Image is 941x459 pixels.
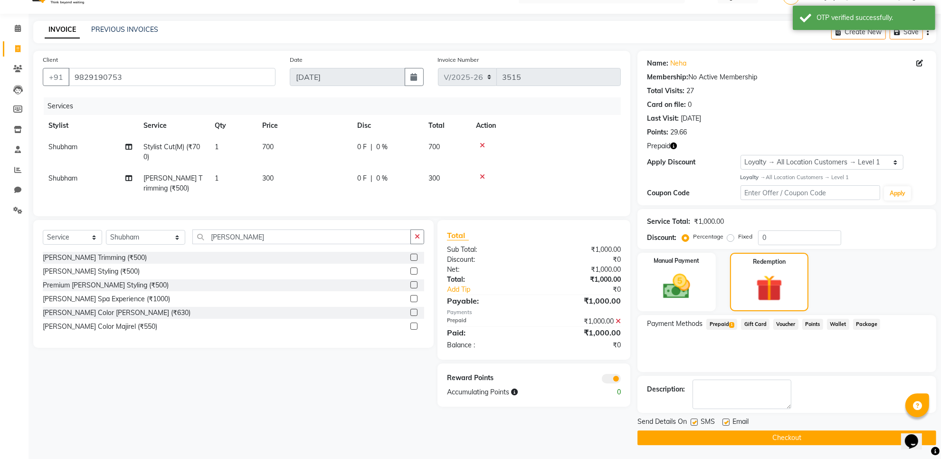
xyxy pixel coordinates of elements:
[440,265,534,275] div: Net:
[637,417,687,429] span: Send Details On
[647,100,686,110] div: Card on file:
[43,294,170,304] div: [PERSON_NAME] Spa Experience (₹1000)
[706,319,737,330] span: Prepaid
[138,115,209,136] th: Service
[438,56,479,64] label: Invoice Number
[376,173,388,183] span: 0 %
[43,280,169,290] div: Premium [PERSON_NAME] Styling (₹500)
[357,142,367,152] span: 0 F
[290,56,303,64] label: Date
[647,72,927,82] div: No Active Membership
[44,97,628,115] div: Services
[45,21,80,38] a: INVOICE
[741,319,770,330] span: Gift Card
[884,186,911,201] button: Apply
[91,25,158,34] a: PREVIOUS INVOICES
[647,127,668,137] div: Points:
[647,157,740,167] div: Apply Discount
[428,143,440,151] span: 700
[262,174,274,182] span: 300
[440,285,550,295] a: Add Tip
[655,271,699,302] img: _cash.svg
[215,143,219,151] span: 1
[647,217,690,227] div: Service Total:
[192,229,411,244] input: Search or Scan
[440,316,534,326] div: Prepaid
[901,421,931,449] iframe: chat widget
[215,174,219,182] span: 1
[440,387,581,397] div: Accumulating Points
[440,327,534,338] div: Paid:
[694,217,724,227] div: ₹1,000.00
[688,100,692,110] div: 0
[534,327,628,338] div: ₹1,000.00
[357,173,367,183] span: 0 F
[43,322,157,332] div: [PERSON_NAME] Color Majirel (₹550)
[68,68,276,86] input: Search by Name/Mobile/Email/Code
[48,174,77,182] span: Shubham
[257,115,352,136] th: Price
[440,295,534,306] div: Payable:
[534,340,628,350] div: ₹0
[817,13,928,23] div: OTP verified successfully.
[732,417,749,429] span: Email
[440,255,534,265] div: Discount:
[647,114,679,124] div: Last Visit:
[686,86,694,96] div: 27
[209,115,257,136] th: Qty
[827,319,849,330] span: Wallet
[143,174,202,192] span: [PERSON_NAME] Trimming (₹500)
[371,173,372,183] span: |
[423,115,470,136] th: Total
[43,56,58,64] label: Client
[647,188,740,198] div: Coupon Code
[701,417,715,429] span: SMS
[428,174,440,182] span: 300
[143,143,200,161] span: Stylist Cut(M) (₹700)
[741,174,766,181] strong: Loyalty →
[48,143,77,151] span: Shubham
[534,255,628,265] div: ₹0
[741,173,927,182] div: All Location Customers → Level 1
[43,308,190,318] div: [PERSON_NAME] Color [PERSON_NAME] (₹630)
[581,387,628,397] div: 0
[447,308,621,316] div: Payments
[647,58,668,68] div: Name:
[534,245,628,255] div: ₹1,000.00
[447,230,469,240] span: Total
[43,115,138,136] th: Stylist
[637,430,936,445] button: Checkout
[681,114,701,124] div: [DATE]
[647,233,676,243] div: Discount:
[802,319,823,330] span: Points
[440,340,534,350] div: Balance :
[262,143,274,151] span: 700
[470,115,621,136] th: Action
[371,142,372,152] span: |
[43,68,69,86] button: +91
[670,127,687,137] div: 29.66
[43,267,140,277] div: [PERSON_NAME] Styling (₹500)
[534,275,628,285] div: ₹1,000.00
[831,25,886,39] button: Create New
[654,257,700,265] label: Manual Payment
[440,275,534,285] div: Total:
[647,141,670,151] span: Prepaid
[748,272,790,305] img: _gift.svg
[753,258,786,266] label: Redemption
[440,373,534,383] div: Reward Points
[729,322,734,328] span: 1
[440,245,534,255] div: Sub Total:
[352,115,423,136] th: Disc
[773,319,798,330] span: Voucher
[693,232,723,241] label: Percentage
[376,142,388,152] span: 0 %
[534,316,628,326] div: ₹1,000.00
[534,265,628,275] div: ₹1,000.00
[890,25,923,39] button: Save
[738,232,752,241] label: Fixed
[853,319,881,330] span: Package
[550,285,628,295] div: ₹0
[534,295,628,306] div: ₹1,000.00
[647,319,703,329] span: Payment Methods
